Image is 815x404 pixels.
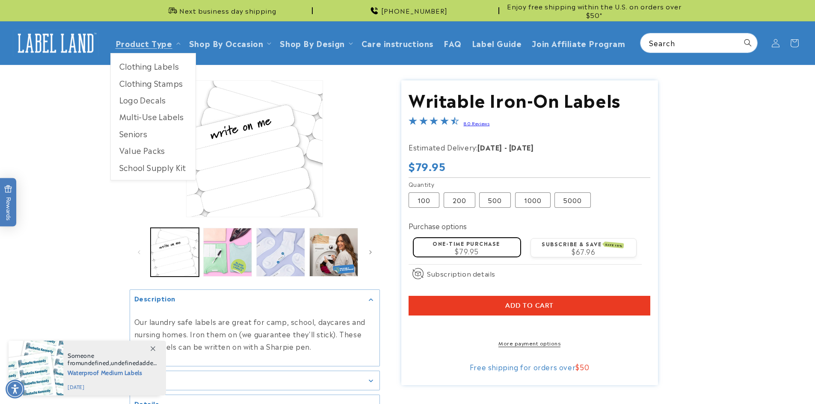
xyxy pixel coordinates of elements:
[409,158,446,174] span: $79.95
[13,30,98,56] img: Label Land
[580,362,589,372] span: 50
[472,38,522,48] span: Label Guide
[444,38,462,48] span: FAQ
[467,33,527,53] a: Label Guide
[256,228,305,277] button: Load image 3 in gallery view
[409,141,622,153] p: Estimated Delivery:
[134,294,176,303] h2: Description
[604,242,624,248] span: SAVE 15%
[130,290,379,309] summary: Description
[455,246,479,256] span: $79.95
[184,33,275,53] summary: Shop By Occasion
[280,37,344,49] a: Shop By Design
[381,6,448,15] span: [PHONE_NUMBER]
[111,75,196,91] a: Clothing Stamps
[427,268,495,279] span: Subscription details
[309,228,358,277] button: Load image 4 in gallery view
[515,192,551,208] label: 1000
[509,142,534,152] strong: [DATE]
[635,364,806,395] iframe: Gorgias Floating Chat
[439,33,467,53] a: FAQ
[81,359,109,367] span: undefined
[505,302,554,310] span: Add to cart
[111,142,196,159] a: Value Packs
[554,192,591,208] label: 5000
[111,359,139,367] span: undefined
[409,296,650,316] button: Add to cart
[130,243,148,262] button: Slide left
[738,33,757,52] button: Search
[151,228,199,277] button: Load image 1 in gallery view
[409,363,650,371] div: Free shipping for orders over
[409,88,650,110] h1: Writable Iron-On Labels
[68,352,157,367] span: Someone from , added this product to their cart.
[409,339,650,347] a: More payment options
[444,192,475,208] label: 200
[111,91,196,108] a: Logo Decals
[409,180,435,189] legend: Quantity
[130,371,379,390] summary: Features
[503,2,686,19] span: Enjoy free shipping within the U.S. on orders over $50*
[572,246,596,257] span: $67.96
[111,108,196,125] a: Multi-Use Labels
[542,240,624,248] label: Subscribe & save
[356,33,439,53] a: Care instructions
[463,120,489,126] a: 80 Reviews - open in a new tab
[179,6,276,15] span: Next business day shipping
[6,380,24,398] div: Accessibility Menu
[504,142,507,152] strong: -
[10,27,102,59] a: Label Land
[68,383,157,391] span: [DATE]
[189,38,264,48] span: Shop By Occasion
[111,159,196,176] a: School Supply Kit
[134,316,375,352] p: Our laundry safe labels are great for camp, school, daycares and nursing homes. Iron them on (we ...
[527,33,630,53] a: Join Affiliate Program
[275,33,356,53] summary: Shop By Design
[409,192,439,208] label: 100
[477,142,502,152] strong: [DATE]
[361,243,380,262] button: Slide right
[68,367,157,377] span: Waterproof Medium Labels
[433,239,500,247] label: One-time purchase
[203,228,252,277] button: Load image 2 in gallery view
[362,38,433,48] span: Care instructions
[111,58,196,74] a: Clothing Labels
[409,221,467,231] label: Purchase options
[409,118,459,128] span: 4.3-star overall rating
[111,125,196,142] a: Seniors
[479,192,511,208] label: 500
[4,185,12,220] span: Rewards
[110,33,184,53] summary: Product Type
[532,38,625,48] span: Join Affiliate Program
[116,37,172,49] a: Product Type
[575,362,580,372] span: $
